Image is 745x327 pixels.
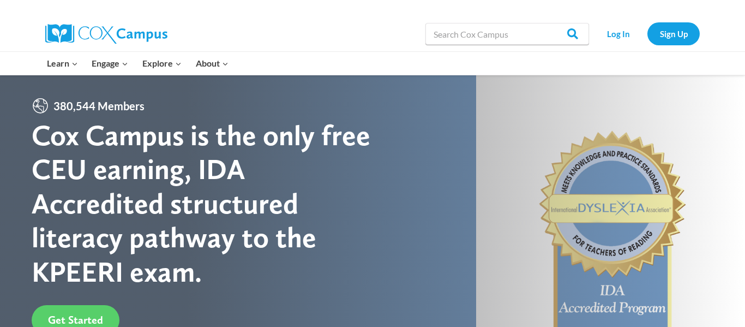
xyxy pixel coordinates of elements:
[142,56,182,70] span: Explore
[196,56,229,70] span: About
[45,24,167,44] img: Cox Campus
[49,97,149,115] span: 380,544 Members
[425,23,589,45] input: Search Cox Campus
[594,22,700,45] nav: Secondary Navigation
[92,56,128,70] span: Engage
[40,52,235,75] nav: Primary Navigation
[47,56,78,70] span: Learn
[647,22,700,45] a: Sign Up
[48,313,103,326] span: Get Started
[32,118,372,289] div: Cox Campus is the only free CEU earning, IDA Accredited structured literacy pathway to the KPEERI...
[594,22,642,45] a: Log In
